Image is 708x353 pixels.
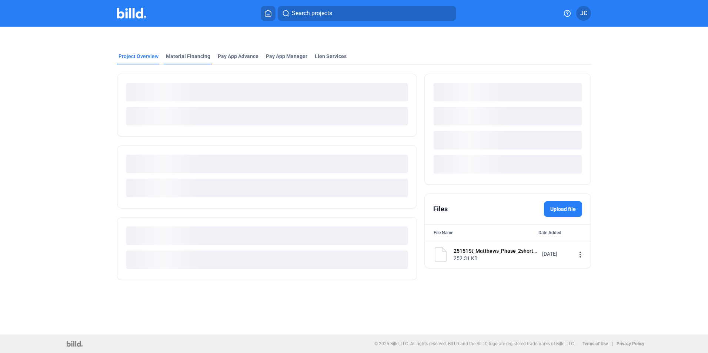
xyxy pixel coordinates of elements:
div: loading [434,107,582,125]
b: Terms of Use [582,341,608,346]
div: [DATE] [542,250,572,258]
span: JC [580,9,587,18]
div: Lien Services [315,53,347,60]
div: loading [126,179,408,197]
p: © 2025 Billd, LLC. All rights reserved. BILLD and the BILLD logo are registered trademarks of Bil... [374,341,575,346]
div: File Name [434,229,453,236]
div: loading [126,155,408,173]
p: | [612,341,613,346]
mat-icon: more_vert [576,250,585,259]
div: Pay App Advance [218,53,258,60]
span: Pay App Manager [266,53,307,60]
button: Search projects [278,6,456,21]
div: Files [433,204,448,214]
div: loading [126,226,408,245]
img: document [433,247,448,262]
div: loading [434,131,582,149]
div: loading [126,251,408,269]
div: Project Overview [118,53,158,60]
b: Privacy Policy [617,341,644,346]
div: loading [126,107,408,125]
button: JC [576,6,591,21]
div: 252.31 KB [454,255,537,262]
span: Search projects [292,9,332,18]
div: loading [126,83,408,101]
img: logo [67,341,83,347]
div: loading [434,83,582,101]
div: Date Added [538,229,582,236]
img: Billd Company Logo [117,8,146,19]
div: Material Financing [166,53,210,60]
label: Upload file [544,201,582,217]
div: 25151St_Matthews_Phase_2short_Term_CareRenovations20250908PrimeSIGNED.pdf [454,247,537,255]
div: loading [434,155,582,174]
